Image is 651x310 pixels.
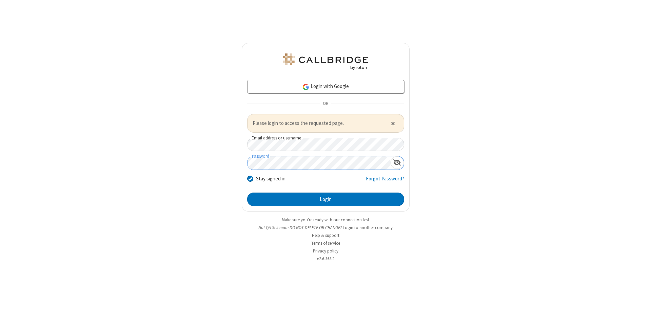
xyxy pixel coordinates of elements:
[343,224,393,231] button: Login to another company
[242,256,410,262] li: v2.6.353.2
[247,193,404,206] button: Login
[312,232,339,238] a: Help & support
[247,80,404,93] a: Login with Google
[311,240,340,246] a: Terms of service
[313,248,338,254] a: Privacy policy
[391,156,404,169] div: Show password
[302,83,310,91] img: google-icon.png
[281,53,370,70] img: QA Selenium DO NOT DELETE OR CHANGE
[253,119,382,127] span: Please login to access the requested page.
[248,156,391,170] input: Password
[320,99,331,109] span: OR
[256,175,285,183] label: Stay signed in
[242,224,410,231] li: Not QA Selenium DO NOT DELETE OR CHANGE?
[247,138,404,151] input: Email address or username
[387,118,398,128] button: Close alert
[282,217,369,223] a: Make sure you're ready with our connection test
[366,175,404,188] a: Forgot Password?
